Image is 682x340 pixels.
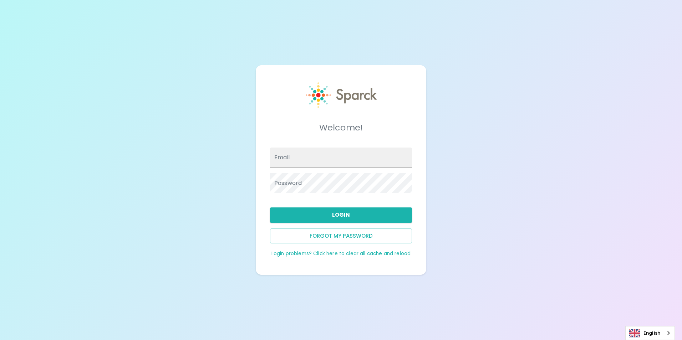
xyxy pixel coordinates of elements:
button: Login [270,207,412,222]
a: Login problems? Click here to clear all cache and reload [271,250,411,257]
div: Language [625,326,675,340]
img: Sparck logo [306,82,377,108]
button: Forgot my password [270,228,412,243]
aside: Language selected: English [625,326,675,340]
h5: Welcome! [270,122,412,133]
a: English [626,326,675,340]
